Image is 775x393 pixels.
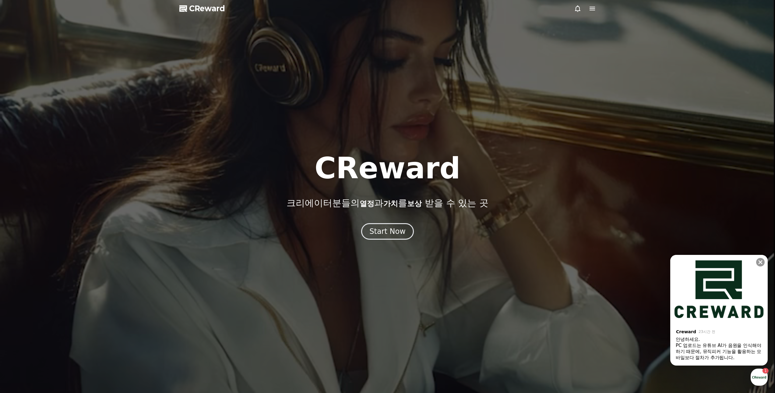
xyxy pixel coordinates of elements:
[361,229,414,235] a: Start Now
[369,227,406,236] div: Start Now
[315,154,460,183] h1: CReward
[287,198,488,209] p: 크리에이터분들의 과 를 받을 수 있는 곳
[361,223,414,240] button: Start Now
[360,199,374,208] span: 열정
[179,4,225,13] a: CReward
[407,199,422,208] span: 보상
[383,199,398,208] span: 가치
[189,4,225,13] span: CReward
